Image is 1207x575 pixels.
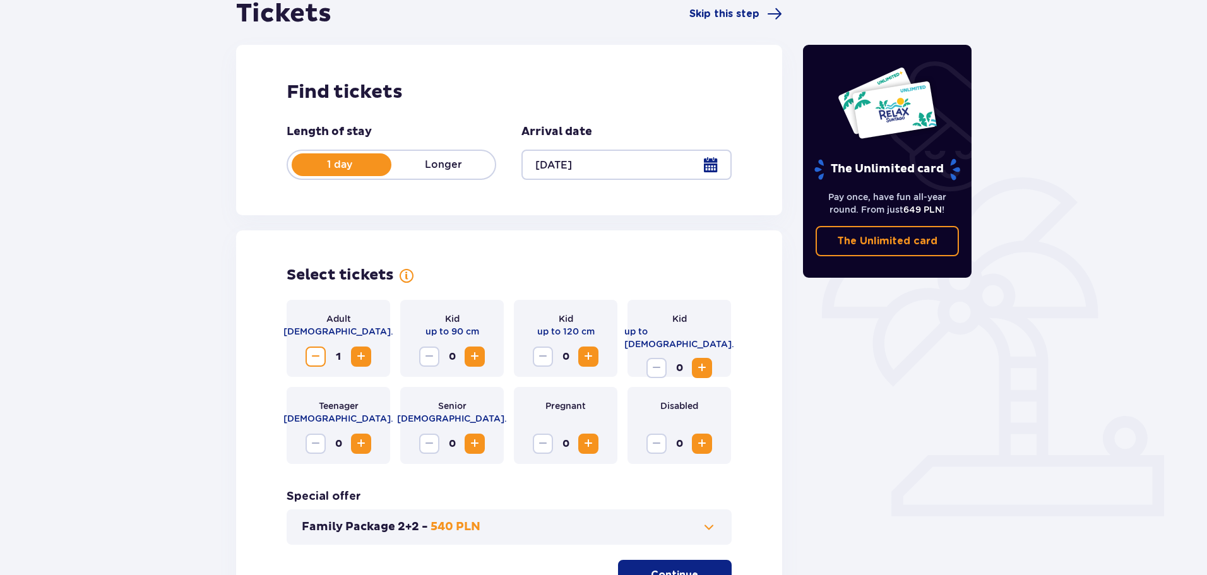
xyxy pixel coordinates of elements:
[445,312,460,325] p: Kid
[425,325,479,338] p: up to 90 cm
[559,312,573,325] p: Kid
[689,7,759,21] span: Skip this step
[533,434,553,454] button: Decrease
[328,347,348,367] span: 1
[537,325,595,338] p: up to 120 cm
[442,434,462,454] span: 0
[533,347,553,367] button: Decrease
[306,347,326,367] button: Decrease
[326,312,351,325] p: Adult
[431,519,480,535] p: 540 PLN
[465,347,485,367] button: Increase
[306,434,326,454] button: Decrease
[672,312,687,325] p: Kid
[624,325,734,350] p: up to [DEMOGRAPHIC_DATA].
[816,226,960,256] a: The Unlimited card
[692,434,712,454] button: Increase
[328,434,348,454] span: 0
[419,347,439,367] button: Decrease
[442,347,462,367] span: 0
[692,358,712,378] button: Increase
[283,412,393,425] p: [DEMOGRAPHIC_DATA].
[287,80,732,104] h2: Find tickets
[438,400,467,412] p: Senior
[646,358,667,378] button: Decrease
[813,158,961,181] p: The Unlimited card
[578,434,598,454] button: Increase
[669,358,689,378] span: 0
[319,400,359,412] p: Teenager
[465,434,485,454] button: Increase
[397,412,507,425] p: [DEMOGRAPHIC_DATA].
[521,124,592,139] p: Arrival date
[302,519,716,535] button: Family Package 2+2 -540 PLN
[287,124,372,139] p: Length of stay
[351,347,371,367] button: Increase
[556,434,576,454] span: 0
[556,347,576,367] span: 0
[287,266,394,285] p: Select tickets
[689,6,782,21] a: Skip this step
[351,434,371,454] button: Increase
[837,234,937,248] p: The Unlimited card
[646,434,667,454] button: Decrease
[545,400,586,412] p: Pregnant
[816,191,960,216] p: Pay once, have fun all-year round. From just !
[669,434,689,454] span: 0
[903,205,942,215] span: 649 PLN
[578,347,598,367] button: Increase
[391,158,495,172] p: Longer
[419,434,439,454] button: Decrease
[288,158,391,172] p: 1 day
[283,325,393,338] p: [DEMOGRAPHIC_DATA].
[302,519,428,535] p: Family Package 2+2 -
[660,400,698,412] p: Disabled
[287,489,361,504] p: Special offer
